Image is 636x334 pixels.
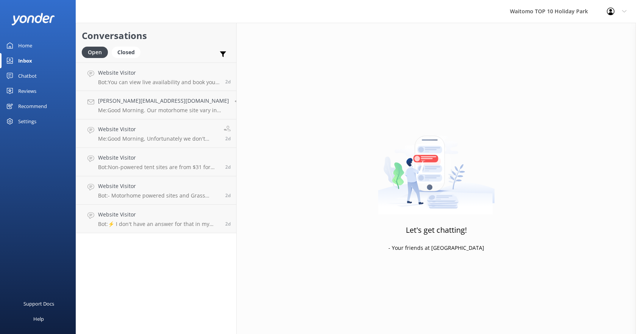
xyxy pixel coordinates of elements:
[406,224,467,236] h3: Let's get chatting!
[33,311,44,326] div: Help
[18,99,47,114] div: Recommend
[98,221,220,227] p: Bot: ⚡ I don't have an answer for that in my knowledge base. Please try and rephrase your questio...
[18,114,36,129] div: Settings
[98,164,220,171] p: Bot: Non-powered tent sites are from $31 for the first person, with an additional $30 for every e...
[98,79,220,86] p: Bot: You can view live availability and book your stay online at [URL][DOMAIN_NAME].
[112,48,144,56] a: Closed
[98,154,220,162] h4: Website Visitor
[76,91,236,119] a: [PERSON_NAME][EMAIL_ADDRESS][DOMAIN_NAME]Me:Good Morning. Our motorhome site vary in size, but we...
[388,244,484,252] p: - Your friends at [GEOGRAPHIC_DATA]
[98,210,220,219] h4: Website Visitor
[98,182,220,190] h4: Website Visitor
[98,192,220,199] p: Bot: - Motorhome powered sites and Grass powered sites are $64 for 2 people per night. - Premium ...
[82,28,231,43] h2: Conversations
[98,69,220,77] h4: Website Visitor
[98,135,218,142] p: Me: Good Morning, Unfortunately we don't have prices for [DATE] just yet. If you send an email to...
[82,47,108,58] div: Open
[82,48,112,56] a: Open
[98,107,229,114] p: Me: Good Morning. Our motorhome site vary in size, but we do have a few that are for motorhome up...
[18,53,32,68] div: Inbox
[225,192,231,199] span: Sep 03 2025 10:50pm (UTC +12:00) Pacific/Auckland
[76,119,236,148] a: Website VisitorMe:Good Morning, Unfortunately we don't have prices for [DATE] just yet. If you se...
[76,148,236,176] a: Website VisitorBot:Non-powered tent sites are from $31 for the first person, with an additional $...
[23,296,54,311] div: Support Docs
[378,120,495,215] img: artwork of a man stealing a conversation from at giant smartphone
[18,68,37,83] div: Chatbot
[98,125,218,133] h4: Website Visitor
[76,176,236,205] a: Website VisitorBot:- Motorhome powered sites and Grass powered sites are $64 for 2 people per nig...
[98,97,229,105] h4: [PERSON_NAME][EMAIL_ADDRESS][DOMAIN_NAME]
[225,164,231,170] span: Sep 04 2025 07:47am (UTC +12:00) Pacific/Auckland
[225,135,231,142] span: Sep 04 2025 10:08am (UTC +12:00) Pacific/Auckland
[76,205,236,233] a: Website VisitorBot:⚡ I don't have an answer for that in my knowledge base. Please try and rephras...
[76,63,236,91] a: Website VisitorBot:You can view live availability and book your stay online at [URL][DOMAIN_NAME].2d
[11,13,55,25] img: yonder-white-logo.png
[112,47,140,58] div: Closed
[225,78,231,85] span: Sep 04 2025 01:37pm (UTC +12:00) Pacific/Auckland
[18,83,36,99] div: Reviews
[225,221,231,227] span: Sep 03 2025 10:25pm (UTC +12:00) Pacific/Auckland
[18,38,32,53] div: Home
